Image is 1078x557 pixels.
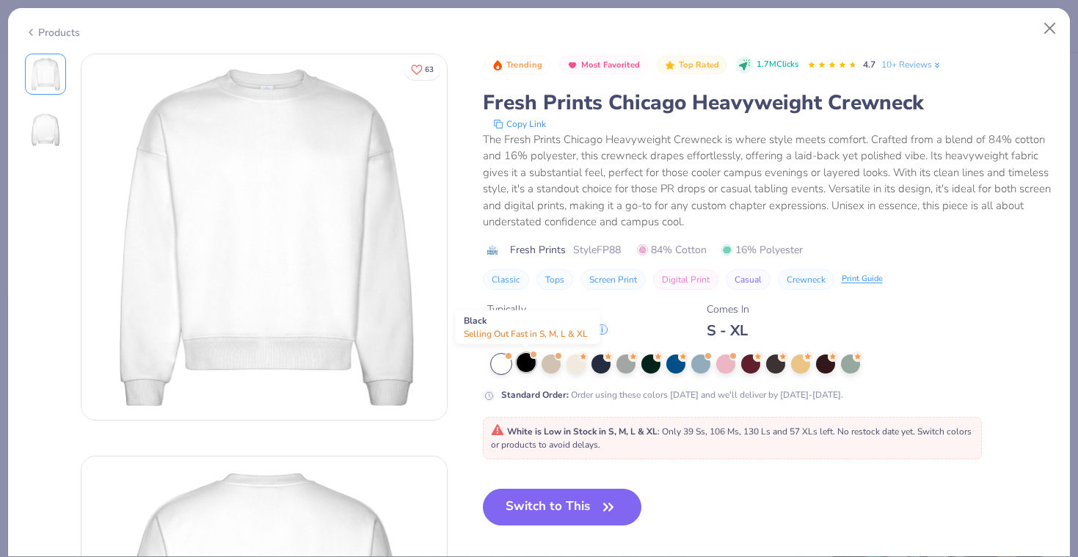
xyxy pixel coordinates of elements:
img: Most Favorited sort [567,59,578,71]
button: Close [1036,15,1064,43]
span: : Only 39 Ss, 106 Ms, 130 Ls and 57 XLs left. No restock date yet. Switch colors or products to a... [491,426,972,451]
span: 16% Polyester [721,242,803,258]
img: Front [28,57,63,92]
div: The Fresh Prints Chicago Heavyweight Crewneck is where style meets comfort. Crafted from a blend ... [483,131,1054,230]
img: Back [28,112,63,148]
button: Badge Button [657,56,727,75]
div: Typically [487,302,608,317]
button: Badge Button [484,56,550,75]
span: 1.7M Clicks [757,59,798,71]
span: 84% Cotton [637,242,707,258]
span: 63 [425,66,434,73]
button: Tops [536,269,573,290]
span: Most Favorited [581,61,640,69]
div: Products [25,25,80,40]
button: Screen Print [580,269,646,290]
span: Fresh Prints [510,242,566,258]
button: copy to clipboard [489,117,550,131]
span: 4.7 [863,59,875,70]
img: Top Rated sort [664,59,676,71]
button: Casual [726,269,771,290]
a: 10+ Reviews [881,58,942,71]
div: $ 47.00 - $ 56.00 [487,321,608,340]
span: Selling Out Fast in S, M, L & XL [464,328,588,340]
button: Badge Button [559,56,648,75]
img: Trending sort [492,59,503,71]
span: Style FP88 [573,242,621,258]
button: Crewneck [778,269,834,290]
strong: White is Low in Stock in S, M, L & XL [507,426,658,437]
button: Digital Print [653,269,718,290]
div: S - XL [707,321,749,340]
button: Classic [483,269,529,290]
div: Print Guide [842,273,883,285]
div: Comes In [707,302,749,317]
div: Fresh Prints Chicago Heavyweight Crewneck [483,89,1054,117]
div: Order using these colors [DATE] and we'll deliver by [DATE]-[DATE]. [501,388,843,401]
button: Like [404,59,440,80]
span: Trending [506,61,542,69]
button: Switch to This [483,489,642,525]
div: 4.7 Stars [807,54,857,77]
img: Front [81,54,447,420]
div: Black [456,310,600,344]
strong: Standard Order : [501,389,569,401]
img: brand logo [483,244,503,256]
span: Top Rated [679,61,720,69]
